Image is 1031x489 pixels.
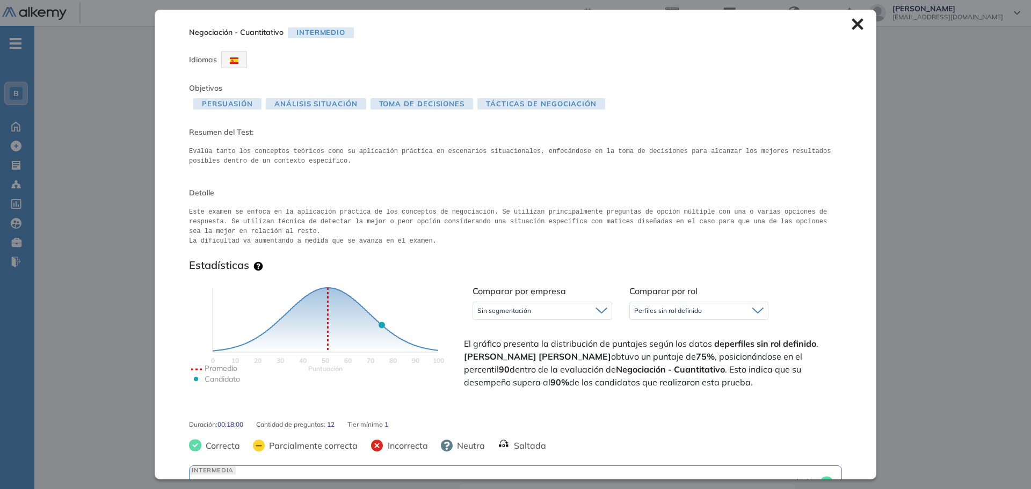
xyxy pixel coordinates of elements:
[189,147,842,166] pre: Evalúa tanto los conceptos teóricos como su aplicación práctica en escenarios situacionales, enfo...
[266,98,366,110] span: Análisis Situación
[189,259,249,272] h3: Estadísticas
[499,364,510,375] strong: 90
[371,98,473,110] span: Toma de decisiones
[433,356,444,364] text: 100
[477,306,531,315] span: Sin segmentación
[772,477,788,487] span: 1 min
[189,27,284,38] span: Negociación - Cuantitativo
[231,356,239,364] text: 10
[464,351,536,362] strong: [PERSON_NAME]
[230,57,238,64] img: ESP
[189,420,217,429] span: Duración :
[189,127,842,138] span: Resumen del Test:
[322,356,329,364] text: 50
[412,356,419,364] text: 90
[198,478,442,486] span: ¿Qué tipo de estrategia de negociación tiende a ser más exitosa en el largo plazo?
[211,356,215,364] text: 0
[288,27,354,39] span: Intermedio
[265,439,358,452] span: Parcialmente correcta
[473,286,566,296] span: Comparar por empresa
[189,55,217,64] span: Idiomas
[477,98,605,110] span: Tácticas de Negociación
[629,286,698,296] span: Comparar por rol
[308,364,343,373] text: Scores
[634,306,702,315] span: Perfiles sin rol definido
[539,351,611,362] strong: [PERSON_NAME]
[201,439,240,452] span: Correcta
[344,356,352,364] text: 60
[193,98,262,110] span: Persuasión
[510,439,546,452] span: Saltada
[389,356,397,364] text: 80
[616,364,725,375] strong: Negociación - Cuantitativo
[724,338,816,349] strong: perfiles sin rol definido
[189,187,842,199] span: Detalle
[367,356,374,364] text: 70
[205,374,240,384] text: Candidato
[189,207,842,246] pre: Este examen se enfoca en la aplicación práctica de los conceptos de negociación. Se utilizan prin...
[299,356,307,364] text: 40
[190,466,236,474] span: INTERMEDIA
[464,337,840,389] span: El gráfico presenta la distribución de puntajes según los datos . obtuvo un puntaje de , posicion...
[383,439,428,452] span: Incorrecta
[696,351,715,362] strong: 75%
[254,356,262,364] text: 20
[205,363,237,373] text: Promedio
[550,377,569,388] strong: 90%
[714,338,816,349] strong: de
[189,83,222,93] span: Objetivos
[453,439,485,452] span: Neutra
[277,356,284,364] text: 30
